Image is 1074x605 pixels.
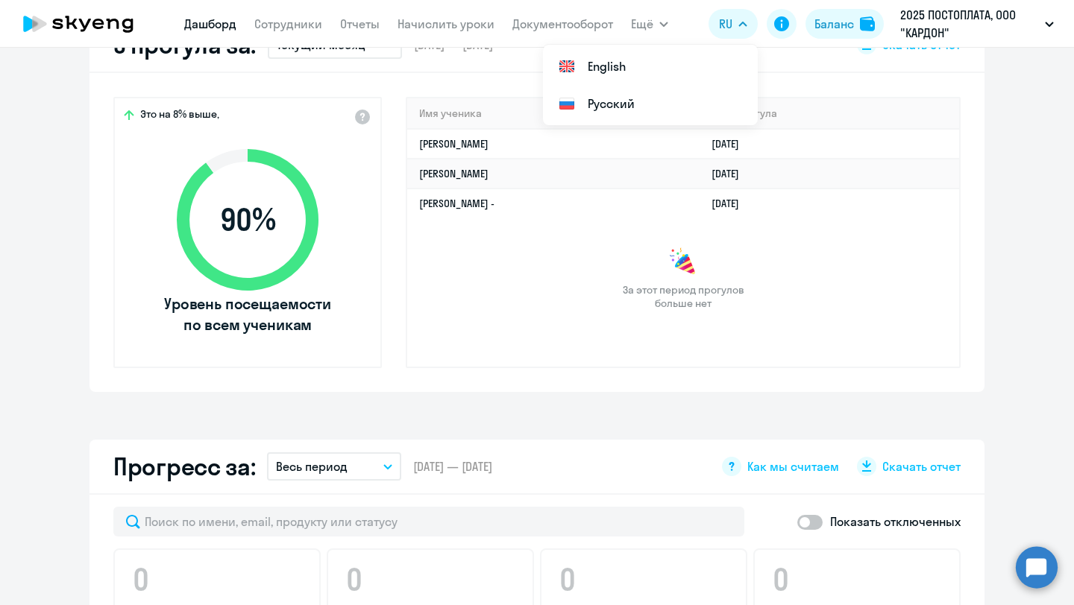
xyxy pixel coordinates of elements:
[512,16,613,31] a: Документооборот
[631,15,653,33] span: Ещё
[419,167,489,180] a: [PERSON_NAME]
[700,98,959,129] th: Дата прогула
[413,458,492,475] span: [DATE] — [DATE]
[184,16,236,31] a: Дашборд
[419,137,489,151] a: [PERSON_NAME]
[814,15,854,33] div: Баланс
[631,9,668,39] button: Ещё
[558,95,576,113] img: Русский
[900,6,1039,42] p: 2025 ПОСТОПЛАТА, ООО "КАРДОН"
[267,452,401,481] button: Весь период
[860,16,875,31] img: balance
[712,167,751,180] a: [DATE]
[668,247,698,277] img: congrats
[407,98,700,129] th: Имя ученика
[254,16,322,31] a: Сотрудники
[719,15,732,33] span: RU
[882,458,961,475] span: Скачать отчет
[893,6,1061,42] button: 2025 ПОСТОПЛАТА, ООО "КАРДОН"
[543,45,758,125] ul: Ещё
[162,202,333,238] span: 90 %
[805,9,884,39] button: Балансbalance
[398,16,494,31] a: Начислить уроки
[113,452,255,481] h2: Прогресс за:
[709,9,758,39] button: RU
[340,16,380,31] a: Отчеты
[747,458,839,475] span: Как мы считаем
[712,137,751,151] a: [DATE]
[140,107,219,125] span: Это на 8% выше,
[113,507,744,536] input: Поиск по имени, email, продукту или статусу
[712,197,751,210] a: [DATE]
[162,294,333,335] span: Уровень посещаемости по всем ученикам
[419,197,494,210] a: [PERSON_NAME] -
[830,513,961,530] p: Показать отключенных
[621,283,746,310] span: За этот период прогулов больше нет
[558,57,576,75] img: English
[276,457,348,475] p: Весь период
